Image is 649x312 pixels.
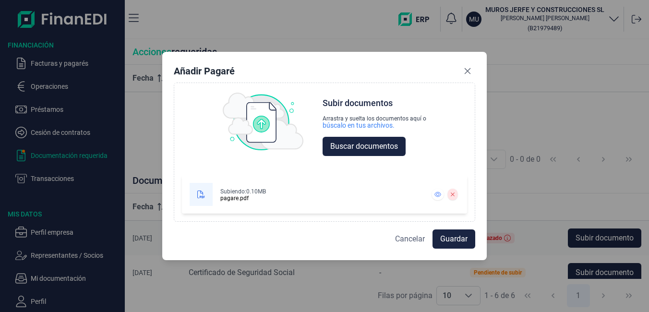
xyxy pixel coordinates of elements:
[220,188,266,195] div: Subiendo: 0.10MB
[460,63,475,79] button: Close
[323,116,426,121] div: Arrastra y suelta los documentos aquí o
[395,233,425,245] span: Cancelar
[220,195,249,201] div: pagare.pdf
[223,93,303,150] img: upload img
[440,233,468,245] span: Guardar
[387,229,433,249] button: Cancelar
[323,121,395,129] div: búscalo en tus archivos.
[330,141,398,152] span: Buscar documentos
[433,229,475,249] button: Guardar
[323,121,426,129] div: búscalo en tus archivos.
[323,137,406,156] button: Buscar documentos
[323,98,393,108] div: Subir documentos
[174,64,235,78] div: Añadir Pagaré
